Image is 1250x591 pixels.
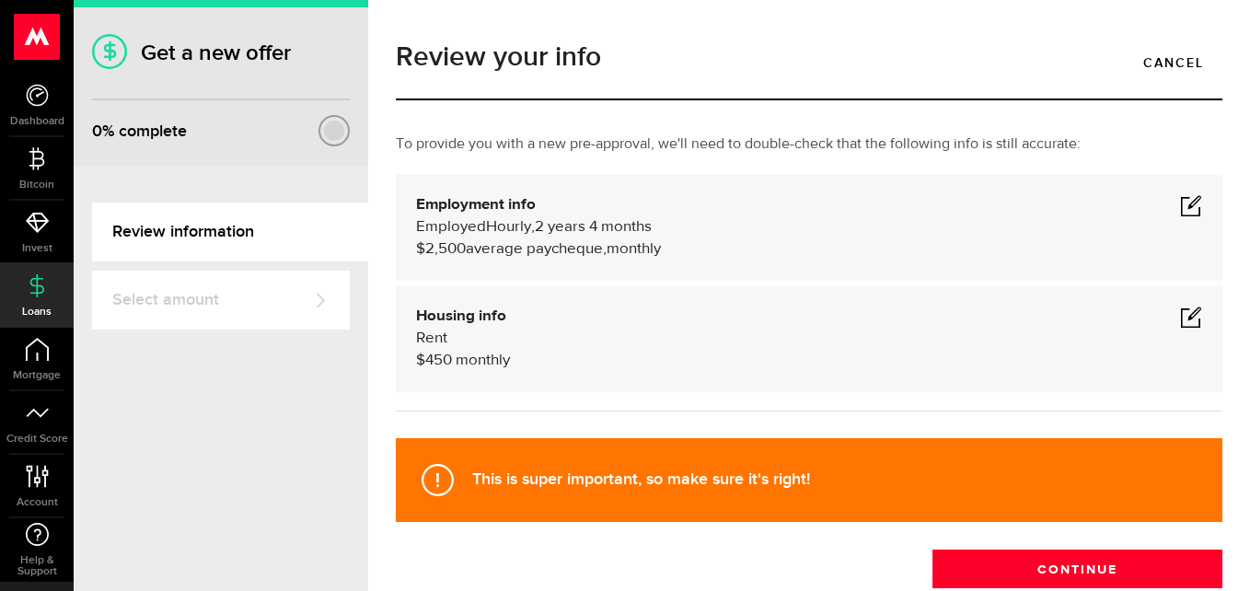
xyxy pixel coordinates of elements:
[416,241,466,257] span: $2,500
[92,203,368,261] a: Review information
[535,219,652,235] span: 2 years 4 months
[396,43,1222,71] h1: Review your info
[92,40,350,66] h1: Get a new offer
[416,197,536,213] b: Employment info
[486,219,531,235] span: Hourly
[416,308,506,324] b: Housing info
[932,550,1222,588] button: Continue
[425,353,452,368] span: 450
[466,241,607,257] span: average paycheque,
[531,219,535,235] span: ,
[396,133,1222,156] p: To provide you with a new pre-approval, we'll need to double-check that the following info is sti...
[92,122,102,141] span: 0
[607,241,661,257] span: monthly
[15,7,70,63] button: Open LiveChat chat widget
[416,330,447,346] span: Rent
[92,271,350,330] a: Select amount
[416,219,486,235] span: Employed
[456,353,510,368] span: monthly
[1125,43,1222,82] a: Cancel
[416,353,425,368] span: $
[92,115,187,148] div: % complete
[472,469,810,489] strong: This is super important, so make sure it's right!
